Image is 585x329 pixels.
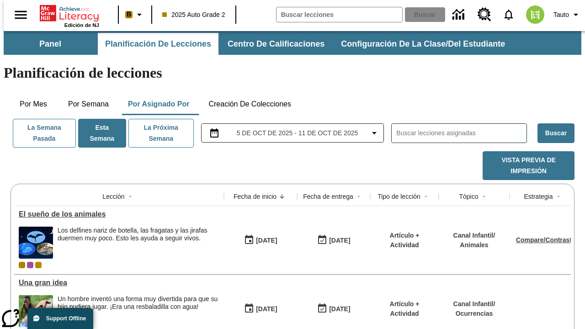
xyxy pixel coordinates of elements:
[420,191,431,202] button: Sort
[277,7,402,22] input: Buscar campo
[27,262,33,268] div: OL 2025 Auto Grade 3
[78,119,126,148] button: Esta semana
[277,191,287,202] button: Sort
[19,279,219,287] div: Una gran idea
[128,119,194,148] button: La próxima semana
[102,192,124,201] div: Lección
[4,64,581,81] h1: Planificación de lecciones
[303,192,353,201] div: Fecha de entrega
[256,303,277,315] div: [DATE]
[162,10,225,20] span: 2025 Auto Grade 2
[241,300,280,318] button: 10/08/25: Primer día en que estuvo disponible la lección
[553,10,569,20] span: Tauto
[64,22,99,28] span: Edición de NJ
[13,119,76,148] button: La semana pasada
[479,191,489,202] button: Sort
[105,39,211,49] span: Planificación de lecciones
[58,227,219,242] div: Los delfines nariz de botella, las fragatas y las jirafas duermen muy poco. Esto les ayuda a segu...
[375,231,434,250] p: Artículo + Actividad
[378,192,420,201] div: Tipo de lección
[58,295,219,311] div: Un hombre inventó una forma muy divertida para que su hijo pudiera jugar. ¡Era una resbaladilla c...
[234,192,277,201] div: Fecha de inicio
[341,39,505,49] span: Configuración de la clase/del estudiante
[4,31,581,55] div: Subbarra de navegación
[329,235,350,246] div: [DATE]
[7,1,34,28] button: Abrir el menú lateral
[125,191,136,202] button: Sort
[11,93,56,115] button: Por mes
[483,151,574,180] button: Vista previa de impresión
[314,300,353,318] button: 10/08/25: Último día en que podrá accederse la lección
[61,93,116,115] button: Por semana
[472,2,497,27] a: Centro de recursos, Se abrirá en una pestaña nueva.
[127,9,131,20] span: B
[201,93,298,115] button: Creación de colecciones
[5,33,96,55] button: Panel
[220,33,332,55] button: Centro de calificaciones
[241,232,280,249] button: 10/08/25: Primer día en que estuvo disponible la lección
[58,227,219,259] div: Los delfines nariz de botella, las fragatas y las jirafas duermen muy poco. Esto les ayuda a segu...
[40,4,99,22] a: Portada
[228,39,324,49] span: Centro de calificaciones
[369,127,380,138] svg: Collapse Date Range Filter
[526,5,544,24] img: avatar image
[537,123,574,143] button: Buscar
[453,309,495,318] p: Ocurrencias
[98,33,218,55] button: Planificación de lecciones
[237,128,358,138] span: 5 de oct de 2025 - 11 de oct de 2025
[334,33,512,55] button: Configuración de la clase/del estudiante
[122,6,149,23] button: Boost El color de la clase es anaranjado claro. Cambiar el color de la clase.
[459,192,478,201] div: Tópico
[58,295,219,327] div: Un hombre inventó una forma muy divertida para que su hijo pudiera jugar. ¡Era una resbaladilla c...
[553,191,564,202] button: Sort
[550,6,585,23] button: Perfil/Configuración
[46,315,86,322] span: Support Offline
[453,299,495,309] p: Canal Infantil /
[314,232,353,249] button: 10/08/25: Último día en que podrá accederse la lección
[453,231,495,240] p: Canal Infantil /
[4,33,513,55] div: Subbarra de navegación
[396,127,526,140] input: Buscar lecciones asignadas
[516,236,572,244] a: Compare/Contrast
[19,210,219,218] div: El sueño de los animales
[524,192,553,201] div: Estrategia
[447,2,472,27] a: Centro de información
[40,3,99,28] div: Portada
[19,227,53,259] img: Fotos de una fragata, dos delfines nariz de botella y una jirafa sobre un fondo de noche estrellada.
[19,210,219,218] a: El sueño de los animales, Lecciones
[329,303,350,315] div: [DATE]
[453,240,495,250] p: Animales
[19,262,25,268] div: Clase actual
[521,3,550,27] button: Escoja un nuevo avatar
[19,295,53,327] img: un niño sonríe mientras se desliza en una resbaladilla con agua
[39,39,61,49] span: Panel
[27,308,93,329] button: Support Offline
[35,262,42,268] div: New 2025 class
[375,299,434,318] p: Artículo + Actividad
[256,235,277,246] div: [DATE]
[205,127,380,138] button: Seleccione el intervalo de fechas opción del menú
[121,93,197,115] button: Por asignado por
[497,3,521,27] a: Notificaciones
[19,279,219,287] a: Una gran idea, Lecciones
[353,191,364,202] button: Sort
